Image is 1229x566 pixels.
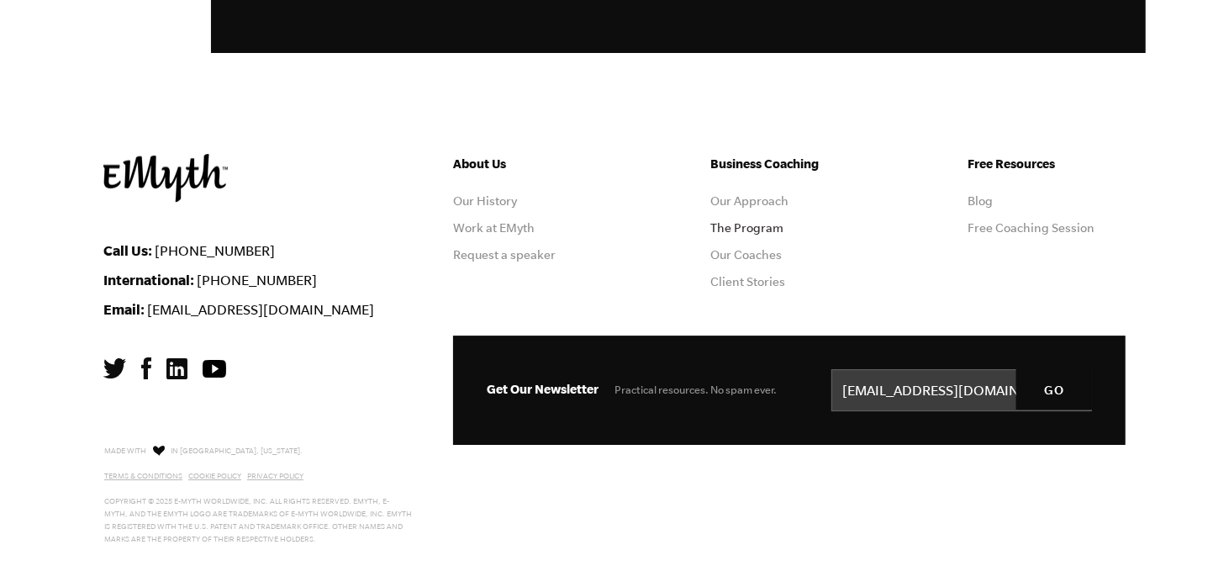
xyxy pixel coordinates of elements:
[153,445,165,456] img: Love
[614,384,777,396] span: Practical resources. No spam ever.
[710,194,789,208] a: Our Approach
[710,248,782,262] a: Our Coaches
[155,243,275,258] a: [PHONE_NUMBER]
[1016,369,1092,410] input: GO
[103,301,145,317] strong: Email:
[487,382,599,396] span: Get Our Newsletter
[968,194,993,208] a: Blog
[710,221,783,235] a: The Program
[203,360,226,378] img: YouTube
[104,442,413,546] p: Made with in [GEOGRAPHIC_DATA], [US_STATE]. Copyright © 2025 E-Myth Worldwide, Inc. All rights re...
[103,242,152,258] strong: Call Us:
[968,154,1126,174] h5: Free Resources
[710,154,868,174] h5: Business Coaching
[141,357,151,379] img: Facebook
[104,472,182,480] a: Terms & Conditions
[247,472,303,480] a: Privacy Policy
[453,194,517,208] a: Our History
[166,358,187,379] img: LinkedIn
[197,272,317,288] a: [PHONE_NUMBER]
[147,302,374,317] a: [EMAIL_ADDRESS][DOMAIN_NAME]
[103,154,228,202] img: EMyth
[453,248,556,262] a: Request a speaker
[453,221,535,235] a: Work at EMyth
[103,272,194,288] strong: International:
[968,221,1094,235] a: Free Coaching Session
[710,275,785,288] a: Client Stories
[831,369,1092,411] input: name@emailaddress.com
[453,154,611,174] h5: About Us
[103,358,126,378] img: Twitter
[854,445,1229,566] iframe: Chat Widget
[188,472,241,480] a: Cookie Policy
